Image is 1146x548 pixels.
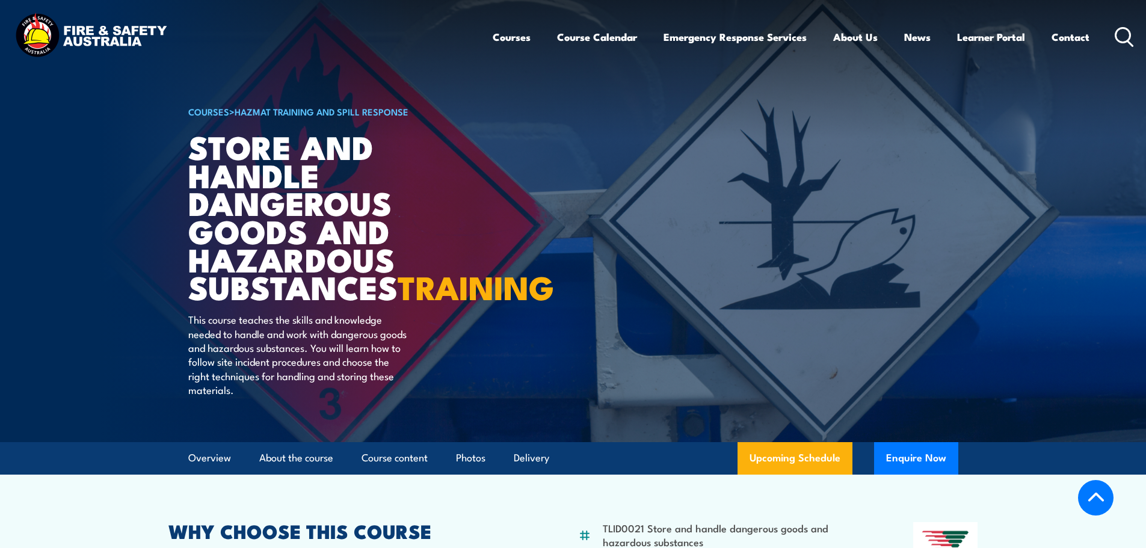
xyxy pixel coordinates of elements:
[738,442,852,475] a: Upcoming Schedule
[188,105,229,118] a: COURSES
[235,105,408,118] a: HAZMAT Training and Spill Response
[957,21,1025,53] a: Learner Portal
[188,312,408,396] p: This course teaches the skills and knowledge needed to handle and work with dangerous goods and h...
[833,21,878,53] a: About Us
[514,442,549,474] a: Delivery
[188,104,485,119] h6: >
[493,21,531,53] a: Courses
[168,522,520,539] h2: WHY CHOOSE THIS COURSE
[188,132,485,301] h1: Store And Handle Dangerous Goods and Hazardous Substances
[664,21,807,53] a: Emergency Response Services
[188,442,231,474] a: Overview
[398,261,554,311] strong: TRAINING
[1052,21,1089,53] a: Contact
[259,442,333,474] a: About the course
[904,21,931,53] a: News
[874,442,958,475] button: Enquire Now
[557,21,637,53] a: Course Calendar
[456,442,485,474] a: Photos
[362,442,428,474] a: Course content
